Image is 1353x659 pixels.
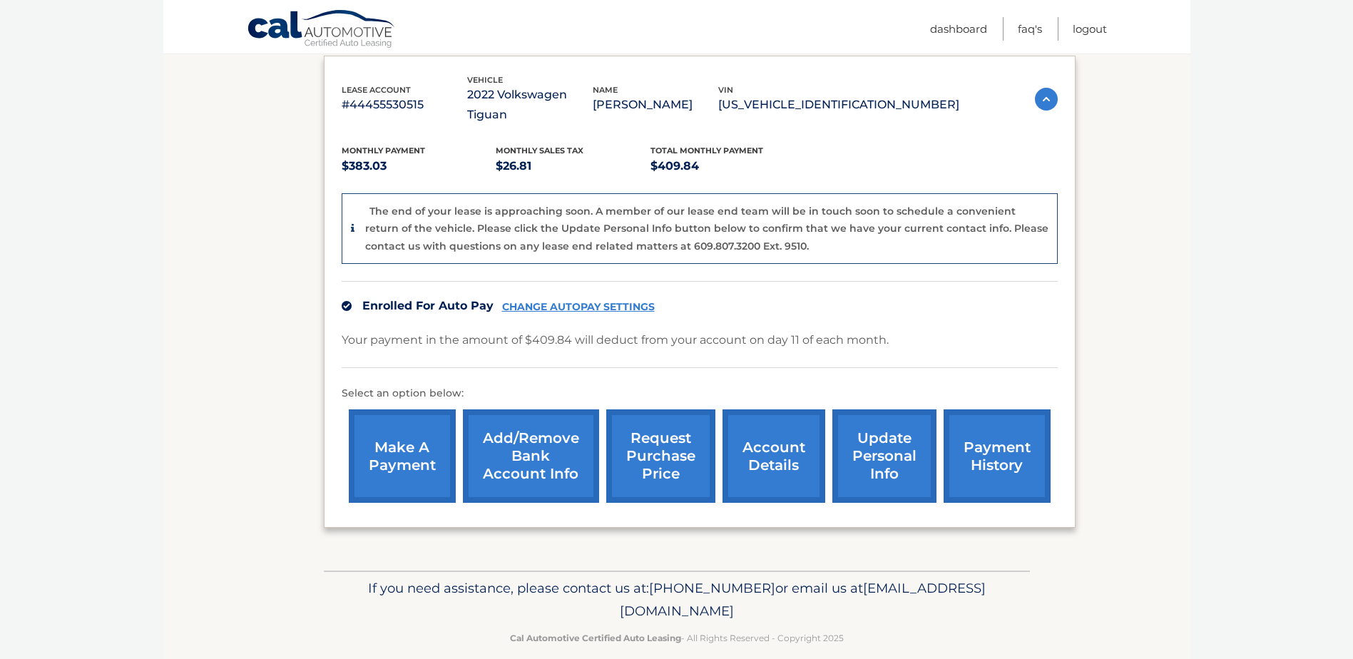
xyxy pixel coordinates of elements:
[342,85,411,95] span: lease account
[510,633,681,643] strong: Cal Automotive Certified Auto Leasing
[342,330,889,350] p: Your payment in the amount of $409.84 will deduct from your account on day 11 of each month.
[247,9,397,51] a: Cal Automotive
[723,409,825,503] a: account details
[593,95,718,115] p: [PERSON_NAME]
[930,17,987,41] a: Dashboard
[606,409,715,503] a: request purchase price
[333,630,1021,645] p: - All Rights Reserved - Copyright 2025
[620,580,986,619] span: [EMAIL_ADDRESS][DOMAIN_NAME]
[496,145,583,155] span: Monthly sales Tax
[650,145,763,155] span: Total Monthly Payment
[463,409,599,503] a: Add/Remove bank account info
[502,301,655,313] a: CHANGE AUTOPAY SETTINGS
[365,205,1048,252] p: The end of your lease is approaching soon. A member of our lease end team will be in touch soon t...
[342,145,425,155] span: Monthly Payment
[342,95,467,115] p: #44455530515
[650,156,805,176] p: $409.84
[362,299,494,312] span: Enrolled For Auto Pay
[342,301,352,311] img: check.svg
[649,580,775,596] span: [PHONE_NUMBER]
[467,75,503,85] span: vehicle
[832,409,936,503] a: update personal info
[342,156,496,176] p: $383.03
[718,85,733,95] span: vin
[496,156,650,176] p: $26.81
[1035,88,1058,111] img: accordion-active.svg
[349,409,456,503] a: make a payment
[1018,17,1042,41] a: FAQ's
[718,95,959,115] p: [US_VEHICLE_IDENTIFICATION_NUMBER]
[593,85,618,95] span: name
[342,385,1058,402] p: Select an option below:
[944,409,1051,503] a: payment history
[333,577,1021,623] p: If you need assistance, please contact us at: or email us at
[1073,17,1107,41] a: Logout
[467,85,593,125] p: 2022 Volkswagen Tiguan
